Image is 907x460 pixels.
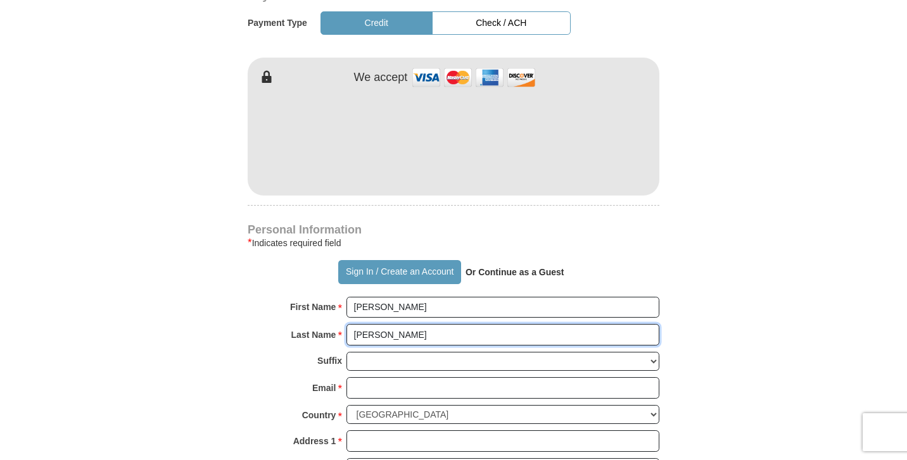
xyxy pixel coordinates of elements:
[317,352,342,370] strong: Suffix
[410,64,537,91] img: credit cards accepted
[248,235,659,251] div: Indicates required field
[338,260,460,284] button: Sign In / Create an Account
[320,11,433,35] button: Credit
[432,11,571,35] button: Check / ACH
[291,326,336,344] strong: Last Name
[354,71,408,85] h4: We accept
[248,225,659,235] h4: Personal Information
[466,267,564,277] strong: Or Continue as a Guest
[312,379,336,397] strong: Email
[248,18,307,28] h5: Payment Type
[290,298,336,316] strong: First Name
[293,432,336,450] strong: Address 1
[302,406,336,424] strong: Country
